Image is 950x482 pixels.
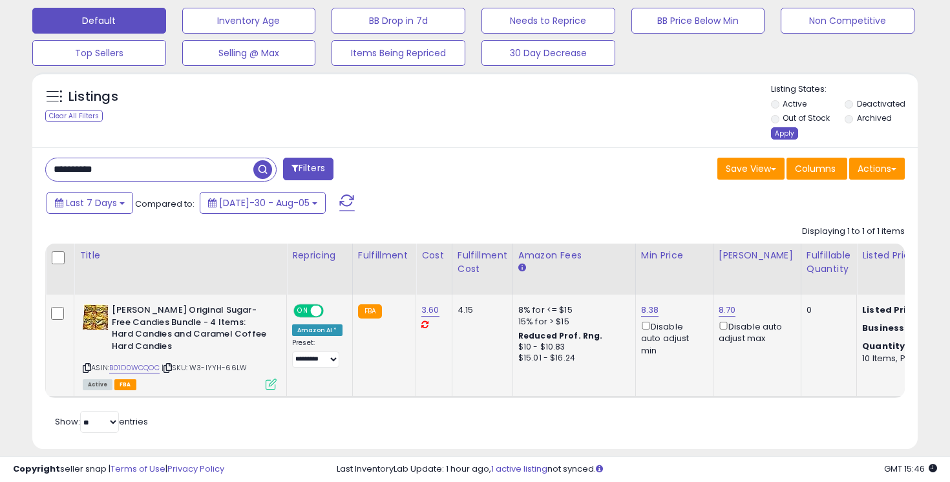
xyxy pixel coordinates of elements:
[807,304,847,316] div: 0
[219,196,310,209] span: [DATE]-30 - Aug-05
[182,40,316,66] button: Selling @ Max
[781,8,914,34] button: Non Competitive
[55,415,148,428] span: Show: entries
[66,196,117,209] span: Last 7 Days
[83,379,112,390] span: All listings currently available for purchase on Amazon
[857,98,905,109] label: Deactivated
[332,8,465,34] button: BB Drop in 7d
[337,463,938,476] div: Last InventoryLab Update: 1 hour ago, not synced.
[518,330,603,341] b: Reduced Prof. Rng.
[857,112,892,123] label: Archived
[79,249,281,262] div: Title
[32,40,166,66] button: Top Sellers
[322,306,343,317] span: OFF
[862,304,921,316] b: Listed Price:
[13,463,60,475] strong: Copyright
[182,8,316,34] button: Inventory Age
[641,319,703,357] div: Disable auto adjust min
[771,127,798,140] div: Apply
[786,158,847,180] button: Columns
[719,319,791,344] div: Disable auto adjust max
[358,304,382,319] small: FBA
[518,304,626,316] div: 8% for <= $15
[83,304,109,330] img: 61ZoNGN7KzL._SL40_.jpg
[83,304,277,388] div: ASIN:
[631,8,765,34] button: BB Price Below Min
[200,192,326,214] button: [DATE]-30 - Aug-05
[358,249,410,262] div: Fulfillment
[795,162,836,175] span: Columns
[421,304,439,317] a: 3.60
[783,112,830,123] label: Out of Stock
[32,8,166,34] button: Default
[807,249,851,276] div: Fulfillable Quantity
[69,88,118,106] h5: Listings
[719,304,736,317] a: 8.70
[162,362,247,373] span: | SKU: W3-IYYH-66LW
[802,225,905,238] div: Displaying 1 to 1 of 1 items
[717,158,785,180] button: Save View
[771,83,918,96] p: Listing States:
[114,379,136,390] span: FBA
[491,463,547,475] a: 1 active listing
[295,306,311,317] span: ON
[292,339,343,368] div: Preset:
[47,192,133,214] button: Last 7 Days
[862,322,933,334] b: Business Price:
[167,463,224,475] a: Privacy Policy
[292,249,347,262] div: Repricing
[884,463,937,475] span: 2025-08-13 15:46 GMT
[135,198,195,210] span: Compared to:
[481,8,615,34] button: Needs to Reprice
[641,249,708,262] div: Min Price
[332,40,465,66] button: Items Being Repriced
[292,324,343,336] div: Amazon AI *
[783,98,807,109] label: Active
[45,110,103,122] div: Clear All Filters
[719,249,796,262] div: [PERSON_NAME]
[641,304,659,317] a: 8.38
[458,249,507,276] div: Fulfillment Cost
[112,304,269,355] b: [PERSON_NAME] Original Sugar-Free Candies Bundle - 4 Items: Hard Candies and Caramel Coffee Hard ...
[518,353,626,364] div: $15.01 - $16.24
[518,316,626,328] div: 15% for > $15
[283,158,333,180] button: Filters
[849,158,905,180] button: Actions
[109,362,160,373] a: B01D0WCQOC
[458,304,503,316] div: 4.15
[481,40,615,66] button: 30 Day Decrease
[111,463,165,475] a: Terms of Use
[13,463,224,476] div: seller snap | |
[518,249,630,262] div: Amazon Fees
[518,262,526,274] small: Amazon Fees.
[518,342,626,353] div: $10 - $10.83
[421,249,447,262] div: Cost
